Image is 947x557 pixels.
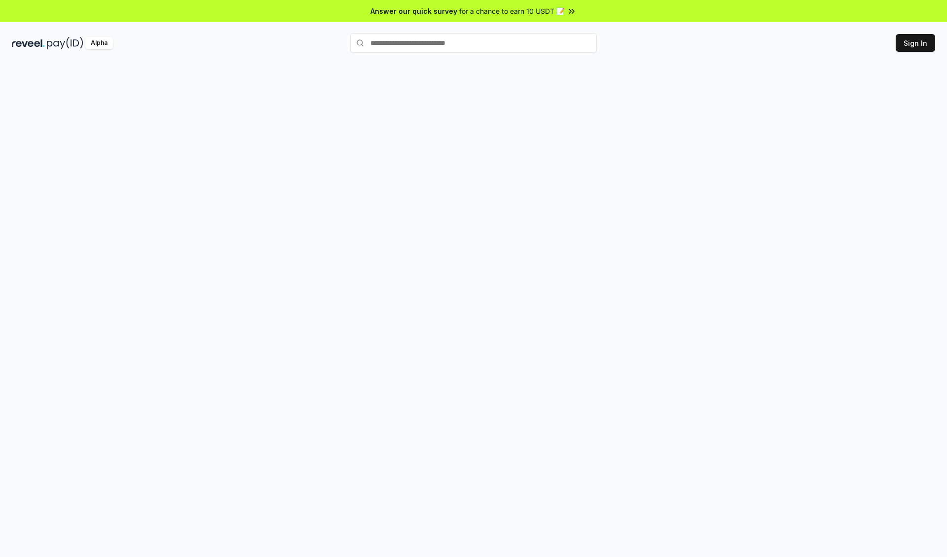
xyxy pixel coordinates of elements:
span: for a chance to earn 10 USDT 📝 [459,6,565,16]
button: Sign In [896,34,935,52]
img: reveel_dark [12,37,45,49]
img: pay_id [47,37,83,49]
div: Alpha [85,37,113,49]
span: Answer our quick survey [370,6,457,16]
